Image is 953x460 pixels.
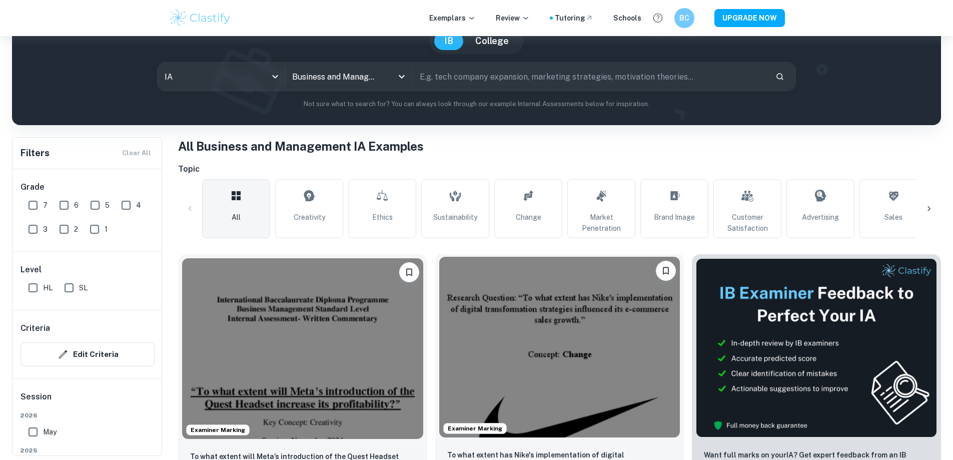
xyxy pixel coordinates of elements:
[444,424,506,433] span: Examiner Marking
[182,258,423,439] img: Business and Management IA example thumbnail: To what extent will Meta’s introduction
[21,322,50,334] h6: Criteria
[187,425,249,434] span: Examiner Marking
[572,212,631,234] span: Market Penetration
[158,63,285,91] div: IA
[654,212,695,223] span: Brand Image
[21,264,155,276] h6: Level
[74,224,78,235] span: 2
[678,13,690,24] h6: BC
[169,8,232,28] img: Clastify logo
[696,258,937,437] img: Thumbnail
[649,10,666,27] button: Help and Feedback
[178,137,941,155] h1: All Business and Management IA Examples
[372,212,393,223] span: Ethics
[21,146,50,160] h6: Filters
[178,163,941,175] h6: Topic
[43,200,48,211] span: 7
[21,181,155,193] h6: Grade
[21,446,155,455] span: 2025
[105,224,108,235] span: 1
[21,342,155,366] button: Edit Criteria
[433,212,477,223] span: Sustainability
[21,411,155,420] span: 2026
[555,13,593,24] a: Tutoring
[232,212,241,223] span: All
[516,212,541,223] span: Change
[714,9,785,27] button: UPGRADE NOW
[771,68,788,85] button: Search
[105,200,110,211] span: 5
[884,212,902,223] span: Sales
[136,200,141,211] span: 4
[43,426,57,437] span: May
[434,32,463,50] button: IB
[429,13,476,24] p: Exemplars
[613,13,641,24] a: Schools
[413,63,767,91] input: E.g. tech company expansion, marketing strategies, motivation theories...
[674,8,694,28] button: BC
[74,200,79,211] span: 6
[79,282,88,293] span: SL
[496,13,530,24] p: Review
[399,262,419,282] button: Bookmark
[802,212,839,223] span: Advertising
[20,99,933,109] p: Not sure what to search for? You can always look through our example Internal Assessments below f...
[43,282,53,293] span: HL
[465,32,519,50] button: College
[718,212,777,234] span: Customer Satisfaction
[21,391,155,411] h6: Session
[294,212,325,223] span: Creativity
[656,261,676,281] button: Bookmark
[395,70,409,84] button: Open
[43,224,48,235] span: 3
[439,257,680,437] img: Business and Management IA example thumbnail: To what extent has Nike's implementation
